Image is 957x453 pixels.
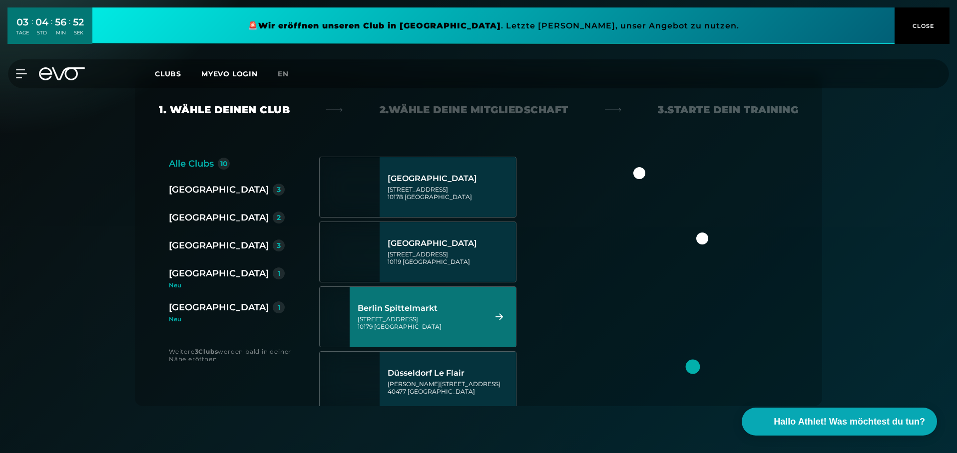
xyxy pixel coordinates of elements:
div: 1 [278,304,280,311]
div: [GEOGRAPHIC_DATA] [169,266,269,280]
div: Weitere werden bald in deiner Nähe eröffnen [169,348,299,363]
div: [STREET_ADDRESS] 10178 [GEOGRAPHIC_DATA] [388,186,513,201]
div: [GEOGRAPHIC_DATA] [388,238,513,248]
div: 1 [278,270,280,277]
button: Hallo Athlet! Was möchtest du tun? [742,408,937,436]
strong: 3 [195,348,199,355]
div: Düsseldorf Le Flair [388,368,513,378]
div: [GEOGRAPHIC_DATA] [388,174,513,184]
a: MYEVO LOGIN [201,69,258,78]
div: Neu [169,282,293,288]
span: CLOSE [910,21,935,30]
span: Clubs [155,69,181,78]
div: : [69,16,70,42]
a: en [278,68,301,80]
div: 3. Starte dein Training [658,103,798,117]
div: SEK [73,29,84,36]
div: [STREET_ADDRESS] 10119 [GEOGRAPHIC_DATA] [388,250,513,265]
div: 2 [277,214,281,221]
div: [GEOGRAPHIC_DATA] [169,183,269,197]
div: MIN [55,29,66,36]
a: Clubs [155,69,201,78]
strong: Clubs [198,348,218,355]
div: [GEOGRAPHIC_DATA] [169,238,269,252]
div: 52 [73,15,84,29]
div: : [51,16,52,42]
div: 03 [16,15,29,29]
div: [PERSON_NAME][STREET_ADDRESS] 40477 [GEOGRAPHIC_DATA] [388,380,513,395]
div: [GEOGRAPHIC_DATA] [169,300,269,314]
div: 2. Wähle deine Mitgliedschaft [380,103,568,117]
div: 10 [220,160,228,167]
button: CLOSE [895,7,950,44]
span: Hallo Athlet! Was möchtest du tun? [774,415,925,429]
div: STD [35,29,48,36]
div: : [31,16,33,42]
div: Neu [169,316,285,322]
div: Alle Clubs [169,157,214,171]
div: [STREET_ADDRESS] 10179 [GEOGRAPHIC_DATA] [358,315,483,330]
div: 3 [277,186,281,193]
div: TAGE [16,29,29,36]
div: 04 [35,15,48,29]
div: 56 [55,15,66,29]
span: en [278,69,289,78]
div: [GEOGRAPHIC_DATA] [169,211,269,225]
div: Berlin Spittelmarkt [358,303,483,313]
div: 3 [277,242,281,249]
div: 1. Wähle deinen Club [159,103,290,117]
